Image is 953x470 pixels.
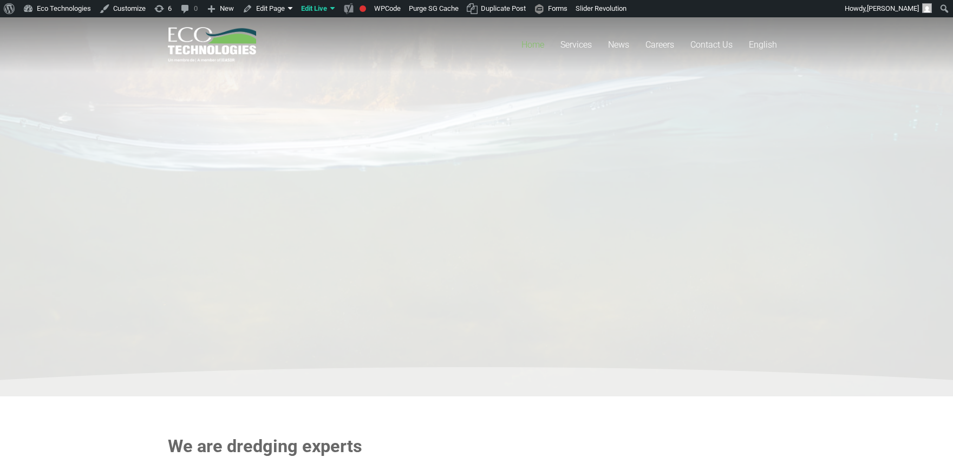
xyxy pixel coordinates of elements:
[682,17,741,72] a: Contact Us
[487,261,550,289] rs-layer: matters
[168,27,256,62] a: logo_EcoTech_ASDR_RGB
[360,5,366,12] div: Needs improvement
[600,17,637,72] a: News
[576,4,626,12] span: Slider Revolution
[645,40,674,50] span: Careers
[553,240,699,289] rs-layer: Most
[608,40,629,50] span: News
[487,240,549,269] rs-layer: what
[258,241,487,290] rs-layer: Protect
[637,17,682,72] a: Careers
[560,40,592,50] span: Services
[308,219,649,230] rs-layer: Natural resources. Project timelines. Professional relationships.
[168,436,362,456] strong: We are dredging experts
[690,40,733,50] span: Contact Us
[867,4,919,12] span: [PERSON_NAME]
[513,17,552,72] a: Home
[741,17,785,72] a: English
[749,40,777,50] span: English
[521,40,544,50] span: Home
